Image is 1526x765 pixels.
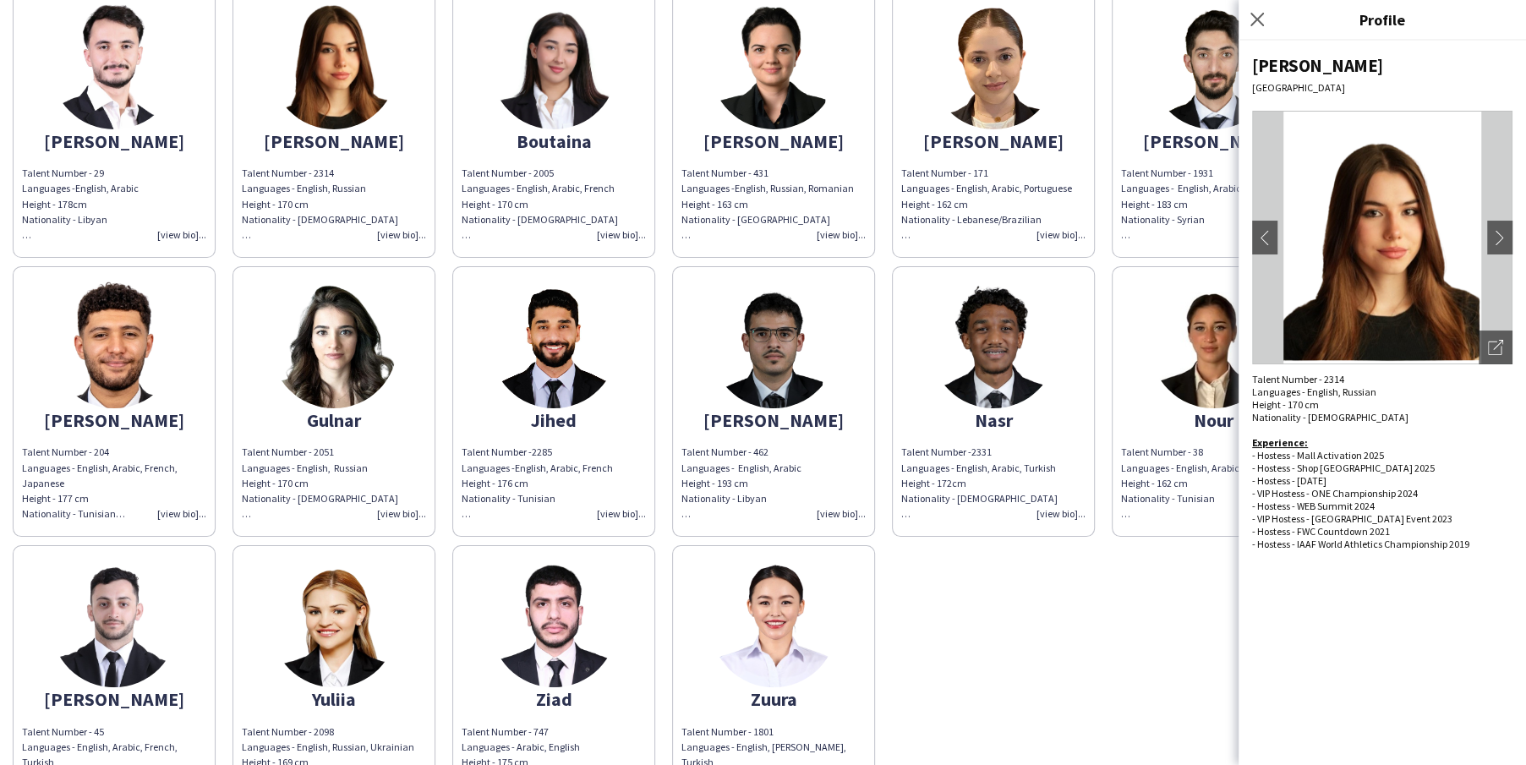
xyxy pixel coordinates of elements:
[681,212,866,243] div: Nationality - [GEOGRAPHIC_DATA]
[710,3,837,129] img: thumb-2e773132-ef44-479f-9502-58c033076bc2.png
[1252,436,1308,449] u: Experience:
[242,167,334,179] span: Talent Number - 2314
[1121,445,1274,520] span: Talent Number - 38 Languages - English, Arabic, French Height - 162 cm Nationality - Tunisian
[901,413,1086,428] div: Nasr
[51,281,178,408] img: thumb-fc0ec41b-593b-4b91-99e2-c5bc9b7bb986.png
[681,691,866,707] div: Zuura
[930,3,1057,129] img: thumb-99595767-d77e-4714-a9c3-349fba0315ce.png
[271,281,397,408] img: thumb-c1daa408-3f4e-4daf-973d-e9d8305fab80.png
[271,560,397,687] img: thumb-29c183d3-be3f-4c16-8136-a7e7975988e6.png
[1252,385,1408,423] span: Languages - English, Russian Height - 170 cm Nationality - [DEMOGRAPHIC_DATA]
[22,413,206,428] div: [PERSON_NAME]
[901,167,1072,241] span: Talent Number - 171 Languages - English, Arabic, Portuguese Height - 162 cm Nationality - Lebanes...
[681,492,767,520] span: Nationality - Libyan
[271,3,397,129] img: thumb-b083d176-5831-489b-b25d-683b51895855.png
[22,213,107,226] span: Nationality - Libyan
[462,445,613,520] span: Talent Number -2285 Languages -English, Arabic, French Height - 176 cm Nationality - Tunisian
[462,134,646,149] div: Boutaina
[1121,413,1305,428] div: Nour
[1252,373,1344,385] span: Talent Number - 2314
[901,134,1086,149] div: [PERSON_NAME]
[242,445,334,458] span: Talent Number - 2051
[901,445,1058,520] span: Talent Number -2331 Languages - English, Arabic, Turkish Height - 172cm Nationality - [DEMOGRAPHI...
[462,691,646,707] div: Ziad
[242,477,309,489] span: Height - 170 cm
[681,413,866,428] div: [PERSON_NAME]
[1150,3,1277,129] img: thumb-cf1ef100-bd4c-4bfa-8225-f76fb2db5789.png
[22,445,178,520] span: Talent Number - 204 Languages - English, Arabic, French, Japanese Height - 177 cm Nationality - T...
[490,281,617,408] img: thumb-82cd6232-34da-43cd-8e71-bad1ae3a7233.jpg
[681,167,768,194] span: Talent Number - 431 Languages -
[242,691,426,707] div: Yuliia
[735,182,854,194] span: English, Russian, Romanian
[242,182,398,241] span: Languages - English, Russian Height - 170 cm Nationality - [DEMOGRAPHIC_DATA]
[1239,8,1526,30] h3: Profile
[51,560,178,687] img: thumb-40ff2c9b-ebbd-4311-97ef-3bcbfbccfb02.png
[462,166,646,181] div: Talent Number - 2005
[242,134,426,149] div: [PERSON_NAME]
[1121,134,1305,149] div: [PERSON_NAME]
[490,560,617,687] img: thumb-0eb5e76f-2a37-40f3-9c0d-5d99a37c9068.png
[490,3,617,129] img: thumb-e4113425-5afa-4119-9bfc-ab93567e8ec3.png
[1252,474,1512,487] div: - Hostess - [DATE]
[242,462,368,474] span: Languages - English, Russian
[681,477,748,489] span: Height - 193 cm
[681,134,866,149] div: [PERSON_NAME]
[1150,281,1277,408] img: thumb-66549d24eb896.jpeg
[1252,487,1512,500] div: - VIP Hostess - ONE Championship 2024
[1252,500,1512,512] div: - Hostess - WEB Summit 2024
[22,198,87,210] span: Height - 178cm
[681,445,768,458] span: Talent Number - 462
[462,182,618,241] span: Languages - English, Arabic, French Height - 170 cm Nationality - [DEMOGRAPHIC_DATA]
[1479,331,1512,364] div: Open photos pop-in
[75,182,139,194] span: English, Arabic
[1252,54,1512,77] div: [PERSON_NAME]
[1252,436,1512,462] div: - Hostess - Mall Activation 2025
[22,134,206,149] div: [PERSON_NAME]
[1252,81,1512,94] div: [GEOGRAPHIC_DATA]
[930,281,1057,408] img: thumb-24027445-e4bb-4dde-9a2a-904929da0a6e.png
[1252,111,1512,364] img: Crew avatar or photo
[51,3,178,129] img: thumb-6f468c74-4645-40a4-a044-d0cb2bae7fce.png
[242,413,426,428] div: Gulnar
[462,413,646,428] div: Jihed
[22,167,104,194] span: Talent Number - 29 Languages -
[1252,462,1512,474] div: - Hostess - Shop [GEOGRAPHIC_DATA] 2025
[710,560,837,687] img: thumb-2dd4f16f-2cf0-431a-a234-a6062c0993fc.png
[710,281,837,408] img: thumb-2f978ac4-2f16-45c0-8638-0408f1e67c19.png
[22,691,206,707] div: [PERSON_NAME]
[1252,538,1512,550] div: - Hostess - IAAF World Athletics Championship 2019
[681,462,801,474] span: Languages - English, Arabic
[1252,512,1512,538] div: - VIP Hostess - [GEOGRAPHIC_DATA] Event 2023 - Hostess - FWC Countdown 2021
[681,198,748,210] span: Height - 163 cm
[242,492,398,505] span: Nationality - [DEMOGRAPHIC_DATA]
[1121,166,1305,243] div: Talent Number - 1931 Languages - English, Arabic Height - 183 cm Nationality - Syrian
